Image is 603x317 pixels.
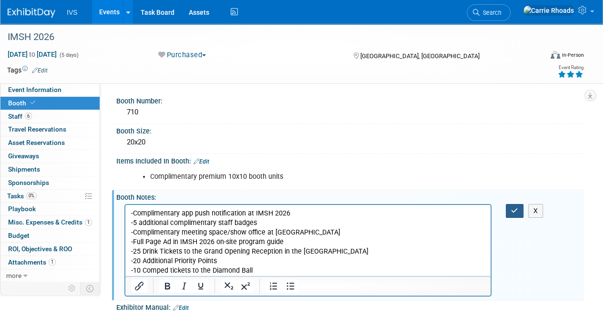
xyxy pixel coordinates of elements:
[282,279,298,293] button: Bullet list
[123,135,577,150] div: 20x20
[0,110,100,123] a: Staff6
[176,279,192,293] button: Italic
[85,219,92,226] span: 1
[8,205,36,213] span: Playbook
[116,300,584,313] div: Exhibitor Manual:
[0,243,100,256] a: ROI, Objectives & ROO
[0,176,100,189] a: Sponsorships
[0,203,100,215] a: Playbook
[0,256,100,269] a: Attachments1
[28,51,37,58] span: to
[0,216,100,229] a: Misc. Expenses & Credits1
[8,258,56,266] span: Attachments
[123,105,577,120] div: 710
[7,50,57,59] span: [DATE] [DATE]
[237,279,254,293] button: Superscript
[480,9,501,16] span: Search
[8,179,49,186] span: Sponsorships
[25,112,32,120] span: 6
[6,272,21,279] span: more
[32,67,48,74] a: Edit
[8,139,65,146] span: Asset Reservations
[31,100,35,105] i: Booth reservation complete
[49,258,56,266] span: 1
[266,279,282,293] button: Numbered list
[0,163,100,176] a: Shipments
[131,279,147,293] button: Insert/edit link
[0,229,100,242] a: Budget
[8,99,37,107] span: Booth
[8,245,72,253] span: ROI, Objectives & ROO
[523,5,574,16] img: Carrie Rhoads
[64,282,81,295] td: Personalize Event Tab Strip
[528,204,543,218] button: X
[562,51,584,59] div: In-Person
[0,123,100,136] a: Travel Reservations
[8,165,40,173] span: Shipments
[7,65,48,75] td: Tags
[8,218,92,226] span: Misc. Expenses & Credits
[8,112,32,120] span: Staff
[116,94,584,106] div: Booth Number:
[4,29,535,46] div: IMSH 2026
[59,52,79,58] span: (5 days)
[8,232,30,239] span: Budget
[116,124,584,136] div: Booth Size:
[7,192,37,200] span: Tasks
[194,158,209,165] a: Edit
[558,65,583,70] div: Event Rating
[0,136,100,149] a: Asset Reservations
[0,190,100,203] a: Tasks0%
[221,279,237,293] button: Subscript
[81,282,100,295] td: Toggle Event Tabs
[116,190,584,202] div: Booth Notes:
[173,305,189,311] a: Edit
[0,150,100,163] a: Giveaways
[360,52,479,60] span: [GEOGRAPHIC_DATA], [GEOGRAPHIC_DATA]
[8,125,66,133] span: Travel Reservations
[26,192,37,199] span: 0%
[500,50,584,64] div: Event Format
[8,86,61,93] span: Event Information
[116,154,584,166] div: Items Included In Booth:
[8,152,39,160] span: Giveaways
[159,279,175,293] button: Bold
[551,51,560,59] img: Format-Inperson.png
[67,9,78,16] span: IVS
[0,269,100,282] a: more
[193,279,209,293] button: Underline
[125,205,491,276] iframe: Rich Text Area
[155,50,210,60] button: Purchased
[0,97,100,110] a: Booth
[8,8,55,18] img: ExhibitDay
[0,83,100,96] a: Event Information
[150,172,486,182] li: Complimentary premium 10x10 booth units
[467,4,511,21] a: Search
